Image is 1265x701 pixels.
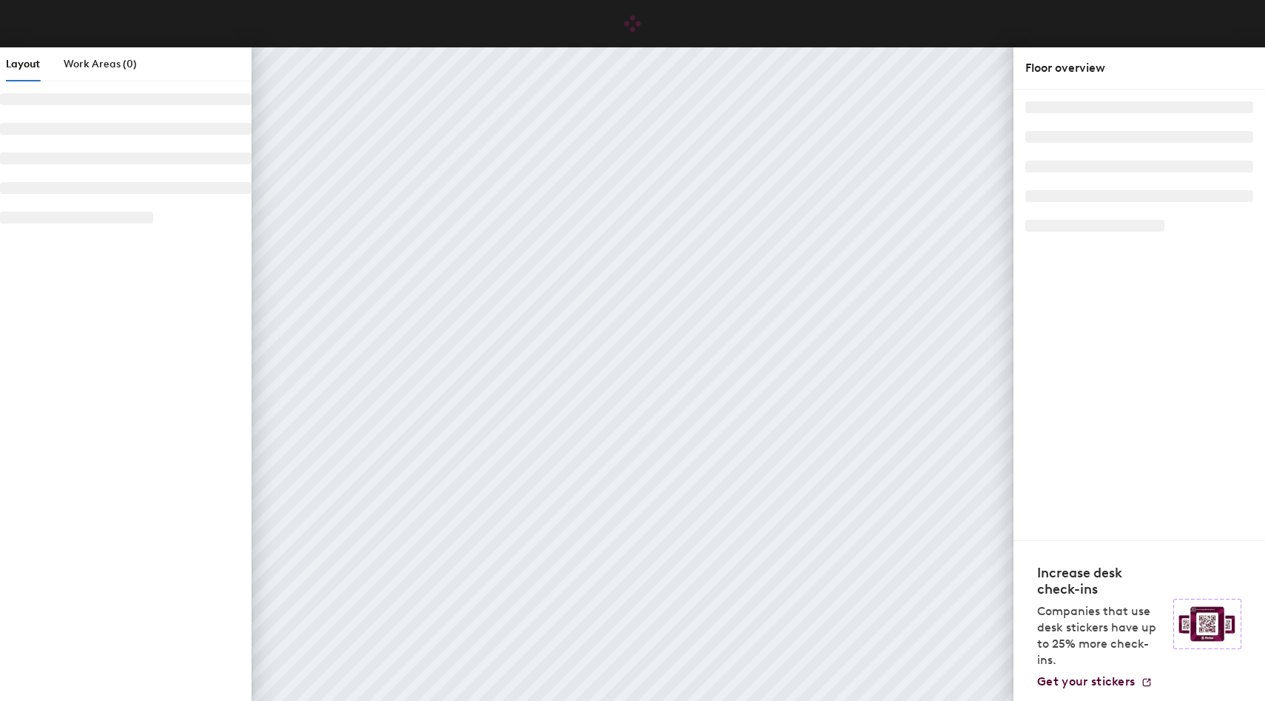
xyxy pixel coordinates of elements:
[1037,674,1135,688] span: Get your stickers
[64,58,137,70] span: Work Areas (0)
[1025,59,1253,77] div: Floor overview
[6,58,40,70] span: Layout
[1037,603,1164,668] p: Companies that use desk stickers have up to 25% more check-ins.
[1037,565,1164,597] h4: Increase desk check-ins
[1173,599,1241,649] img: Sticker logo
[1037,674,1153,689] a: Get your stickers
